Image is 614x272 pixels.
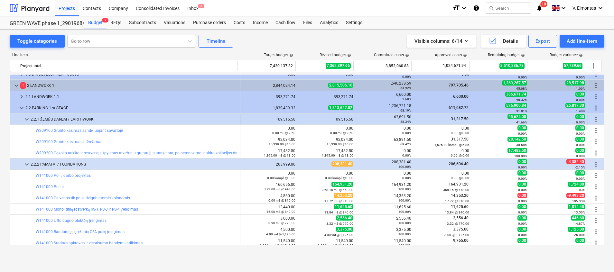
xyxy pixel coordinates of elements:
small: 1,295.00 m3 @ 13.50 [264,154,295,157]
small: 0.00% [576,121,585,124]
small: 0.00% [576,244,585,248]
div: Subcontracts [125,16,160,29]
span: 0.00 [517,182,527,187]
span: 9,765.00 [452,238,469,243]
span: More actions [592,239,600,247]
span: 1,125.00 [568,227,585,232]
span: 1 [20,82,26,88]
span: 31,317.50 [450,137,469,141]
div: 11,625.60 [359,205,411,214]
a: W141000 Lifto dugno plokščių įrengimas [36,218,107,223]
div: Valuations [160,16,189,29]
a: W209100 Grunto kasimas ir išvežimas [36,140,102,144]
div: 0.00 [359,171,411,180]
span: 0.00 [575,125,585,131]
span: keyboard_arrow_down [18,104,25,112]
span: 0.00 [575,137,585,142]
div: Timeline [207,37,225,45]
small: 68.19% [400,109,411,112]
small: 372.00 m3 @ 448.00 [265,187,295,191]
div: 0.00 [243,126,295,135]
span: 11,625.60 [450,204,469,209]
span: 3 [198,4,204,8]
div: 0.00 [417,171,469,180]
span: 0.00 [517,159,527,164]
small: 368.15 m3 @ 448.00 [322,188,353,192]
span: 797,705.46 [448,83,469,87]
div: 6,600.00 [359,92,411,101]
small: 13.84 @ 840.00 [445,211,469,214]
div: 3,852,060.88 [356,61,409,71]
small: 3.00 vnt @ 1,125.00 [324,233,353,237]
small: 69.42% [400,142,411,146]
span: 14,353.20 [334,193,353,198]
small: 0.00 @ 0.00 [451,154,469,157]
small: 0.00% [402,154,411,157]
iframe: Chat Widget [582,241,614,272]
div: Remaining budget [488,53,525,57]
span: help [288,53,293,57]
small: 100.00% [398,244,411,247]
span: 0.00 [517,204,527,209]
div: 166,656.00 [243,182,295,191]
small: 3.32 @ 770.00 [447,222,469,225]
div: 2 LANDWORK 1 [20,80,237,91]
span: help [462,53,467,57]
a: Files [299,16,316,29]
div: Committed costs [374,53,409,57]
span: More actions [592,160,600,168]
div: Details [489,37,518,45]
div: GREEN WAVE phase 1_2901968/2901969/2901972 [10,20,77,27]
a: Purchase orders [189,16,230,29]
span: search [489,5,494,11]
span: 206,606.40 [448,162,469,166]
small: 0.00% [576,154,585,158]
div: 3,003.00 [243,216,295,225]
div: 63,891.50 [359,137,411,146]
small: 15,339.00 @ 6.00 [327,142,353,146]
small: 54.92% [400,86,411,90]
span: 1,724.80 [568,182,585,187]
span: 7,362,397.66 [326,63,351,69]
div: 208,381.40 [359,160,411,169]
div: 0.00 [417,149,469,158]
div: RFQs [107,16,125,29]
a: W141000 Polių darbo projektas [36,173,91,178]
div: 3,375.00 [359,227,411,236]
small: 0.00% [402,75,411,78]
i: notifications [536,4,543,12]
span: keyboard_arrow_down [13,82,20,89]
small: 0.00% [576,132,585,135]
span: 164,931.20 [448,182,469,186]
span: More actions [592,183,600,191]
a: W141000 Bandomųjų gręžtinių CFA polių įrengimas [36,230,125,234]
span: More actions [592,127,600,134]
span: More actions [592,194,600,202]
div: 2.2.2 PAMATAI / FOUNDATIONS [31,159,237,169]
span: 164,931.20 [331,182,353,187]
div: Cash flow [272,16,299,29]
span: 2,556.40 [336,215,353,221]
small: 13.50% [574,211,585,214]
div: 393,271.74 [243,95,295,99]
a: W209200 Cokolio aukšto ir rostverkų užpylimas atvežtiniu gruntu jį sutankinant, po betonavimo ir ... [36,151,243,155]
small: 0.00 @ 0.00 [451,131,469,135]
small: 3.00 @ 1,125.00 [444,233,469,237]
button: Timeline [199,35,233,48]
span: 6,600.00 [452,94,469,99]
small: 1.00 kompl @ 11,540.00 [260,244,295,247]
span: 3,375.00 [452,227,469,231]
small: 100.00% [398,221,411,225]
small: 100.00% [398,210,411,213]
small: 3.32 m3 @ 770.00 [326,222,353,225]
small: 6.00 m3 @ 810.00 [268,199,295,202]
div: 1,236,721.18 [359,104,411,113]
small: -2.15% [575,166,585,169]
small: 0.00 @ 0.00 [451,176,469,180]
span: keyboard_arrow_down [23,115,31,123]
span: More actions [592,138,600,146]
small: 3.90 m3 @ 770.00 [268,221,295,225]
div: 11,540.00 [243,239,295,248]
